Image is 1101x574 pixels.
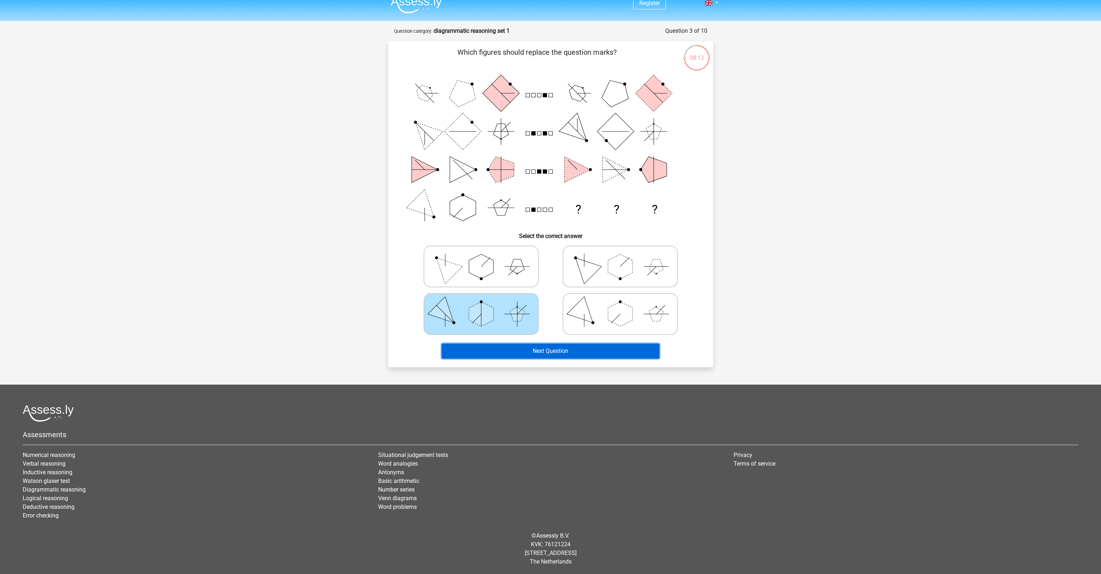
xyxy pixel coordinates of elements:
[665,27,707,35] div: Question 3 of 10
[378,503,417,510] a: Word problems
[23,486,86,493] a: Diagrammatic reasoning
[23,477,70,484] a: Watson glaser test
[378,460,418,467] a: Word analogies
[23,503,75,510] a: Deductive reasoning
[400,47,675,68] p: Which figures should replace the question marks?
[378,495,417,502] a: Venn diagrams
[575,202,581,216] text: ?
[378,469,404,476] a: Antonyms
[23,512,59,519] a: Error checking
[734,452,752,458] a: Privacy
[442,344,659,359] button: Next Question
[23,469,72,476] a: Inductive reasoning
[683,44,710,62] div: 08:12
[652,202,658,216] text: ?
[23,430,1078,439] h5: Assessments
[378,452,448,458] a: Situational judgement tests
[434,27,510,34] strong: diagrammatic reasoning set 1
[734,460,775,467] a: Terms of service
[400,227,702,239] h6: Select the correct answer
[378,486,415,493] a: Number series
[394,28,432,34] small: Question category:
[23,460,66,467] a: Verbal reasoning
[613,202,619,216] text: ?
[23,452,75,458] a: Numerical reasoning
[536,532,569,539] a: Assessly B.V.
[23,495,68,502] a: Logical reasoning
[17,526,1084,572] div: © KVK: 76121224 [STREET_ADDRESS] The Netherlands
[23,405,74,422] img: Assessly logo
[378,477,419,484] a: Basic arithmetic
